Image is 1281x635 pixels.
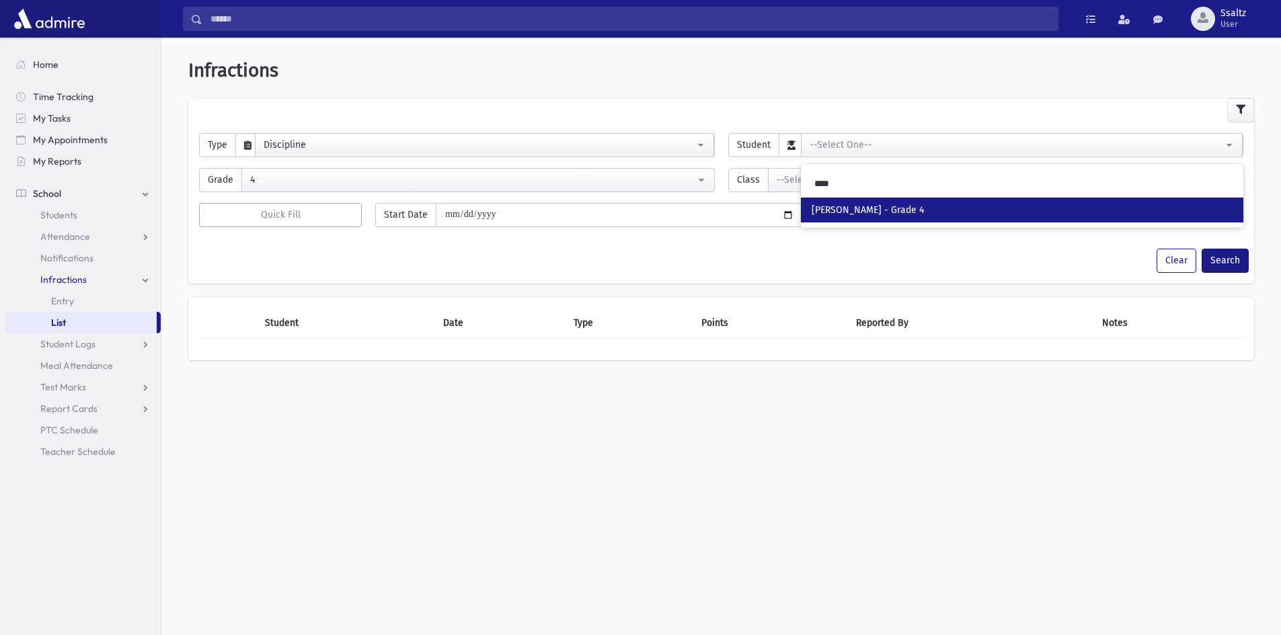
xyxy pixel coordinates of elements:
div: Discipline [264,138,695,152]
a: My Tasks [5,108,161,129]
a: Home [5,54,161,75]
div: 4 [250,173,695,187]
span: Meal Attendance [40,359,113,372]
span: Notifications [40,252,93,264]
button: Clear [1157,249,1196,273]
div: Quick Fill [208,208,353,222]
span: Infractions [40,273,87,286]
th: Type [566,308,693,339]
a: Test Marks [5,376,161,398]
span: Students [40,209,77,221]
span: Start Date [375,203,436,227]
span: My Appointments [33,134,108,146]
a: Meal Attendance [5,355,161,376]
span: Teacher Schedule [40,446,116,458]
a: Students [5,204,161,226]
span: [PERSON_NAME] - Grade 4 [812,204,924,217]
th: Points [693,308,848,339]
a: School [5,183,161,204]
th: Student [257,308,435,339]
span: List [51,316,66,329]
span: Student Logs [40,338,95,350]
a: PTC Schedule [5,419,161,441]
span: Student [728,133,779,157]
a: Infractions [5,269,161,290]
span: My Tasks [33,112,71,124]
span: My Reports [33,155,81,167]
a: Report Cards [5,398,161,419]
button: --Select One-- [801,133,1243,157]
button: Quick Fill [199,203,362,227]
a: Time Tracking [5,86,161,108]
span: Entry [51,295,74,307]
a: Notifications [5,247,161,269]
th: Notes [1094,308,1243,339]
div: --Select One-- [777,173,1225,187]
span: Class [728,168,769,192]
span: PTC Schedule [40,424,98,436]
a: My Appointments [5,129,161,151]
span: Home [33,58,59,71]
input: Search [202,7,1058,31]
input: Search [806,172,1238,195]
span: Grade [199,168,242,192]
a: Teacher Schedule [5,441,161,462]
img: AdmirePro [11,5,88,32]
th: Reported By [848,308,1094,339]
span: Ssaltz [1220,8,1246,19]
a: Attendance [5,226,161,247]
span: Time Tracking [33,91,93,103]
button: 4 [241,168,715,192]
a: Entry [5,290,161,312]
span: Report Cards [40,403,98,415]
button: Search [1202,249,1249,273]
span: Type [199,133,236,157]
a: My Reports [5,151,161,172]
span: Test Marks [40,381,86,393]
a: Student Logs [5,333,161,355]
button: --Select One-- [768,168,1244,192]
span: User [1220,19,1246,30]
th: Date [435,308,566,339]
div: --Select One-- [810,138,1224,152]
span: School [33,187,61,200]
span: Infractions [188,59,278,81]
a: List [5,312,157,333]
button: Discipline [255,133,714,157]
span: Attendance [40,230,90,243]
